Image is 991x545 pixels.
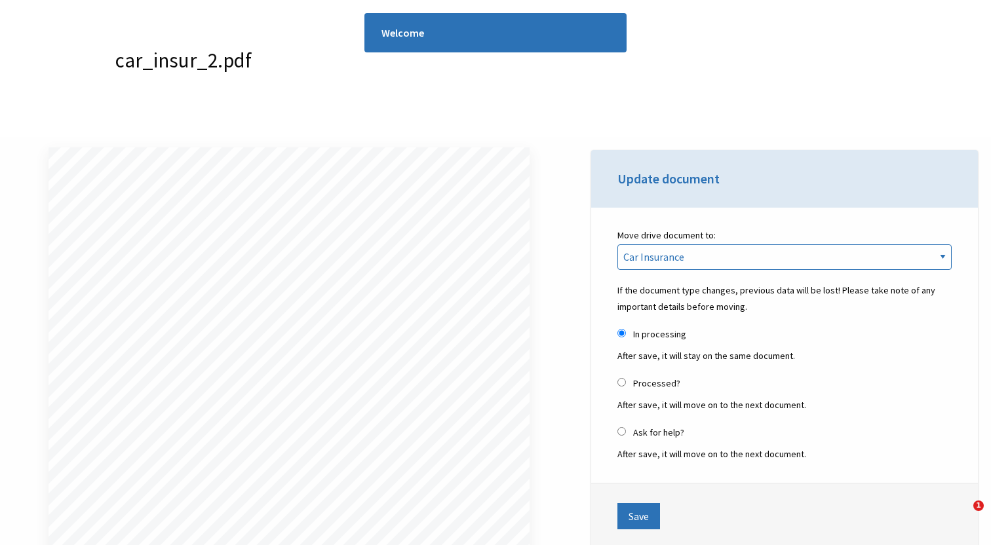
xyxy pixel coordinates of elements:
iframe: Intercom live chat [946,500,978,532]
h3: car_insur_2.pdf [115,46,252,74]
label: Ask for help? [633,424,684,441]
label: Processed? [633,375,680,392]
label: After save, it will move on to the next document. [617,397,952,413]
label: If the document type changes, previous data will be lost! Please take note of any important detai... [617,282,952,315]
span: 1 [973,500,984,511]
button: Save [617,503,660,529]
select: Move drive document to: [617,244,952,270]
h3: Update document [617,170,952,188]
label: After save, it will stay on the same document. [617,348,952,364]
label: Move drive document to: [617,227,952,280]
label: After save, it will move on to the next document. [617,446,952,462]
div: Welcome [364,13,627,52]
label: In processing [633,326,686,343]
